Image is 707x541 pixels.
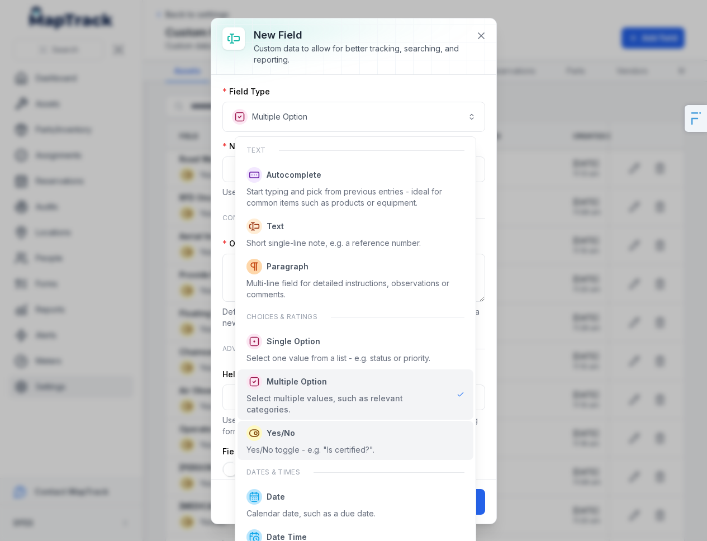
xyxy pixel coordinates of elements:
div: Multi-line field for detailed instructions, observations or comments. [246,278,464,300]
div: Short single-line note, e.g. a reference number. [246,238,421,249]
span: Autocomplete [267,169,321,181]
div: Dates & times [238,461,473,483]
span: Yes/No [267,428,295,439]
div: Start typing and pick from previous entries - ideal for common items such as products or equipment. [246,186,464,208]
span: Multiple Option [267,376,327,387]
div: Yes/No toggle - e.g. "Is certified?". [246,444,374,455]
span: Date [267,491,285,502]
span: Text [267,221,284,232]
span: Single Option [267,336,320,347]
div: Text [238,139,473,162]
div: Choices & ratings [238,306,473,328]
button: Multiple Option [222,102,485,132]
div: Select multiple values, such as relevant categories. [246,393,448,415]
span: Paragraph [267,261,309,272]
div: Select one value from a list - e.g. status or priority. [246,353,430,364]
div: Calendar date, such as a due date. [246,508,376,519]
